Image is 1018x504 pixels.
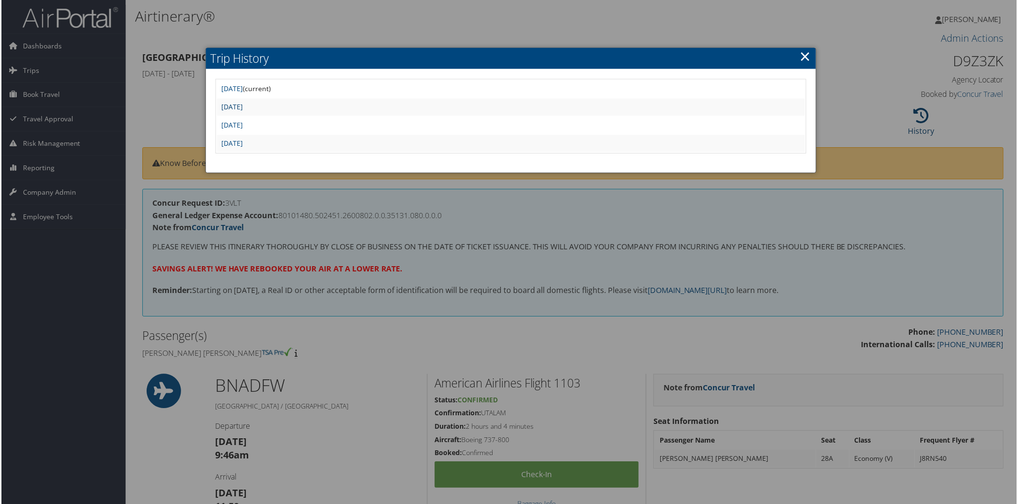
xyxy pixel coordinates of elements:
[221,84,242,94] a: [DATE]
[221,103,242,112] a: [DATE]
[205,48,817,69] h2: Trip History
[221,121,242,130] a: [DATE]
[801,47,812,66] a: ×
[221,139,242,148] a: [DATE]
[216,81,806,98] td: (current)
